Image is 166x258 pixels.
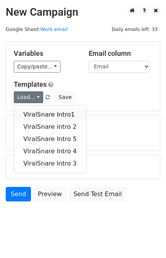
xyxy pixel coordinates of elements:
[14,61,60,73] a: Copy/paste...
[109,25,160,34] span: Daily emails left: 33
[128,221,166,258] iframe: Chat Widget
[14,91,43,103] a: Load...
[14,157,86,170] a: ViralSnare Intro 3
[14,121,86,133] a: ViralSnare intro 2
[68,187,127,201] a: Send Test Email
[14,133,86,145] a: ViralSnare Intro 5
[14,49,77,58] h5: Variables
[6,6,160,19] h2: New Campaign
[40,26,68,32] a: Work email
[14,80,47,88] a: Templates
[6,187,31,201] a: Send
[14,145,86,157] a: ViralSnare Intro 4
[6,26,68,32] small: Google Sheet:
[89,49,152,58] h5: Email column
[55,91,75,103] button: Save
[33,187,67,201] a: Preview
[14,109,86,121] a: ViralSnare Intro1
[109,26,160,32] a: Daily emails left: 33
